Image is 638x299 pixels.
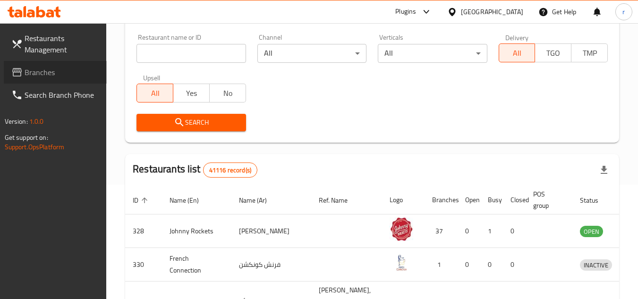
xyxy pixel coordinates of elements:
th: Logo [382,186,425,214]
a: Branches [4,61,107,84]
td: 0 [503,248,526,282]
a: Search Branch Phone [4,84,107,106]
input: Search for restaurant name or ID.. [136,44,246,63]
div: [GEOGRAPHIC_DATA] [461,7,523,17]
img: French Connection [390,251,413,274]
span: Search [144,117,238,128]
button: All [499,43,536,62]
td: 0 [503,214,526,248]
div: All [257,44,366,63]
th: Closed [503,186,526,214]
span: All [503,46,532,60]
label: Upsell [143,74,161,81]
span: No [213,86,242,100]
span: 41116 record(s) [204,166,257,175]
span: OPEN [580,226,603,237]
span: r [622,7,625,17]
span: Restaurants Management [25,33,99,55]
td: 328 [125,214,162,248]
td: 330 [125,248,162,282]
span: INACTIVE [580,260,612,271]
button: All [136,84,173,103]
td: 37 [425,214,458,248]
div: Plugins [395,6,416,17]
th: Busy [480,186,503,214]
td: [PERSON_NAME] [231,214,311,248]
h2: Restaurant search [136,11,608,26]
th: Branches [425,186,458,214]
td: Johnny Rockets [162,214,231,248]
span: POS group [533,188,561,211]
button: No [209,84,246,103]
span: Status [580,195,611,206]
span: ID [133,195,151,206]
span: Yes [177,86,206,100]
span: All [141,86,170,100]
span: 1.0.0 [29,115,44,128]
button: TMP [571,43,608,62]
span: TGO [539,46,568,60]
td: فرنش كونكشن [231,248,311,282]
div: All [378,44,487,63]
span: Get support on: [5,131,48,144]
td: 1 [480,214,503,248]
button: Yes [173,84,210,103]
span: Version: [5,115,28,128]
td: 1 [425,248,458,282]
span: Search Branch Phone [25,89,99,101]
label: Delivery [505,34,529,41]
span: Ref. Name [319,195,360,206]
td: 0 [458,248,480,282]
span: Branches [25,67,99,78]
div: INACTIVE [580,259,612,271]
button: TGO [535,43,571,62]
div: Export file [593,159,615,181]
td: 0 [458,214,480,248]
h2: Restaurants list [133,162,257,178]
td: French Connection [162,248,231,282]
span: Name (En) [170,195,211,206]
td: 0 [480,248,503,282]
button: Search [136,114,246,131]
th: Open [458,186,480,214]
img: Johnny Rockets [390,217,413,241]
a: Restaurants Management [4,27,107,61]
a: Support.OpsPlatform [5,141,65,153]
span: TMP [575,46,604,60]
div: Total records count [203,162,257,178]
span: Name (Ar) [239,195,279,206]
